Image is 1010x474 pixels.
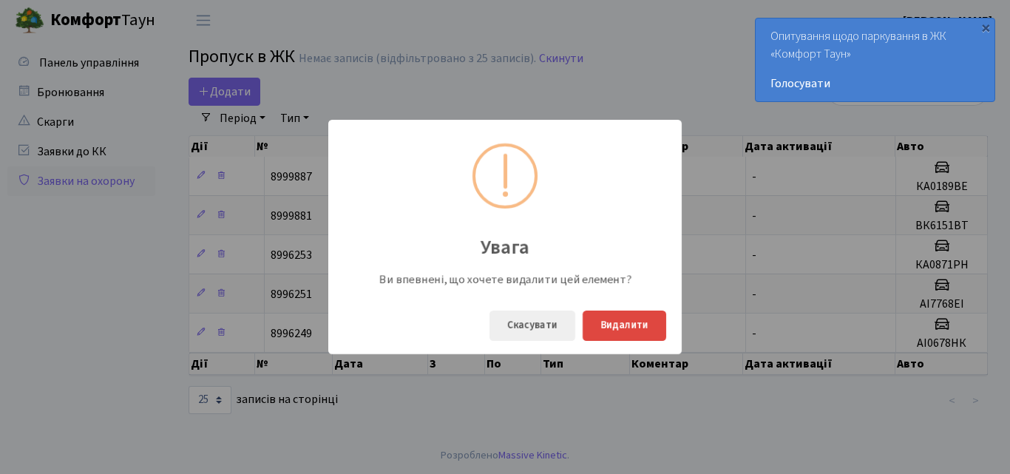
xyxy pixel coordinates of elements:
div: × [978,20,993,35]
div: Увага [328,223,682,262]
div: Ви впевнені, що хочете видалити цей елемент? [372,271,638,288]
a: Голосувати [770,75,980,92]
button: Видалити [583,311,666,341]
div: Опитування щодо паркування в ЖК «Комфорт Таун» [756,18,994,101]
button: Скасувати [489,311,575,341]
